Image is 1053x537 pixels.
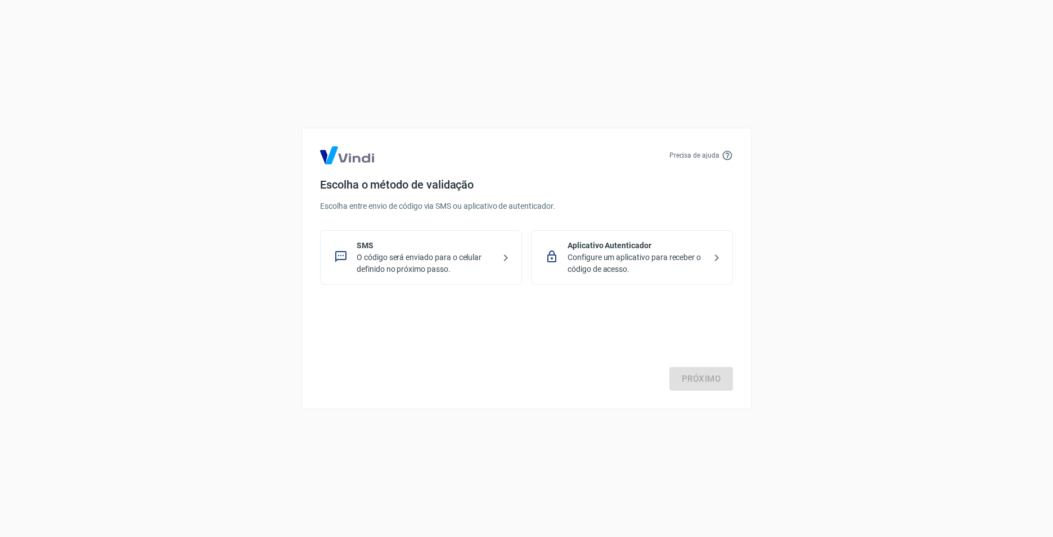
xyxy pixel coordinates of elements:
[531,230,733,285] div: Aplicativo AutenticadorConfigure um aplicativo para receber o código de acesso.
[320,178,733,191] h4: Escolha o método de validação
[568,240,705,252] p: Aplicativo Autenticador
[320,230,522,285] div: SMSO código será enviado para o celular definido no próximo passo.
[669,150,719,160] p: Precisa de ajuda
[357,240,494,252] p: SMS
[320,200,733,212] p: Escolha entre envio de código via SMS ou aplicativo de autenticador.
[320,146,374,164] img: Logo Vind
[568,252,705,275] p: Configure um aplicativo para receber o código de acesso.
[357,252,494,275] p: O código será enviado para o celular definido no próximo passo.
